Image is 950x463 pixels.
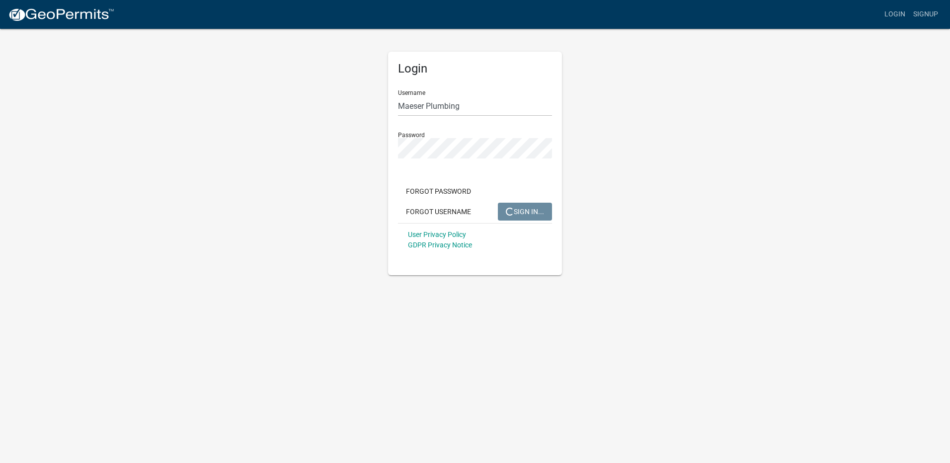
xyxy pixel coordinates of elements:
[498,203,552,221] button: SIGN IN...
[408,231,466,238] a: User Privacy Policy
[506,207,544,215] span: SIGN IN...
[880,5,909,24] a: Login
[909,5,942,24] a: Signup
[398,62,552,76] h5: Login
[408,241,472,249] a: GDPR Privacy Notice
[398,182,479,200] button: Forgot Password
[398,203,479,221] button: Forgot Username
